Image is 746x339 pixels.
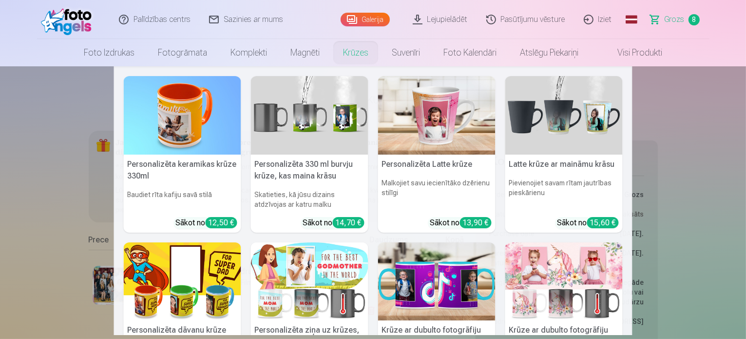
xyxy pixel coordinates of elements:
[590,39,674,66] a: Visi produkti
[331,39,380,66] a: Krūzes
[587,217,619,228] div: 15,60 €
[124,76,241,155] img: Personalizēta keramikas krūze 330ml
[689,14,700,25] span: 8
[251,76,368,155] img: Personalizēta 330 ml burvju krūze, kas maina krāsu
[124,186,241,213] h6: Baudiet rīta kafiju savā stilā
[505,242,623,321] img: Krūze ar dubulto fotogrāfiju un termoefektu
[508,39,590,66] a: Atslēgu piekariņi
[380,39,432,66] a: Suvenīri
[378,174,496,213] h6: Malkojiet savu iecienītāko dzērienu stilīgi
[41,4,97,35] img: /fa1
[279,39,331,66] a: Magnēti
[432,39,508,66] a: Foto kalendāri
[460,217,492,228] div: 13,90 €
[505,155,623,174] h5: Latte krūze ar maināmu krāsu
[505,174,623,213] h6: Pievienojiet savam rītam jautrības pieskārienu
[124,155,241,186] h5: Personalizēta keramikas krūze 330ml
[341,13,390,26] a: Galerija
[378,76,496,155] img: Personalizēta Latte krūze
[505,76,623,155] img: Latte krūze ar maināmu krāsu
[251,242,368,321] img: Personalizēta ziņa uz krūzes, kas maina krāsu
[557,217,619,229] div: Sākot no
[333,217,364,228] div: 14,70 €
[251,76,368,233] a: Personalizēta 330 ml burvju krūze, kas maina krāsuPersonalizēta 330 ml burvju krūze, kas maina kr...
[176,217,237,229] div: Sākot no
[219,39,279,66] a: Komplekti
[303,217,364,229] div: Sākot no
[378,76,496,233] a: Personalizēta Latte krūzePersonalizēta Latte krūzeMalkojiet savu iecienītāko dzērienu stilīgiSāko...
[206,217,237,228] div: 12,50 €
[378,155,496,174] h5: Personalizēta Latte krūze
[251,155,368,186] h5: Personalizēta 330 ml burvju krūze, kas maina krāsu
[124,242,241,321] img: Personalizēta dāvanu krūze
[378,242,496,321] img: Krūze ar dubulto fotogrāfiju
[251,186,368,213] h6: Skatieties, kā jūsu dizains atdzīvojas ar katru malku
[665,14,685,25] span: Grozs
[430,217,492,229] div: Sākot no
[124,76,241,233] a: Personalizēta keramikas krūze 330mlPersonalizēta keramikas krūze 330mlBaudiet rīta kafiju savā st...
[72,39,146,66] a: Foto izdrukas
[146,39,219,66] a: Fotogrāmata
[505,76,623,233] a: Latte krūze ar maināmu krāsuLatte krūze ar maināmu krāsuPievienojiet savam rītam jautrības pieskā...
